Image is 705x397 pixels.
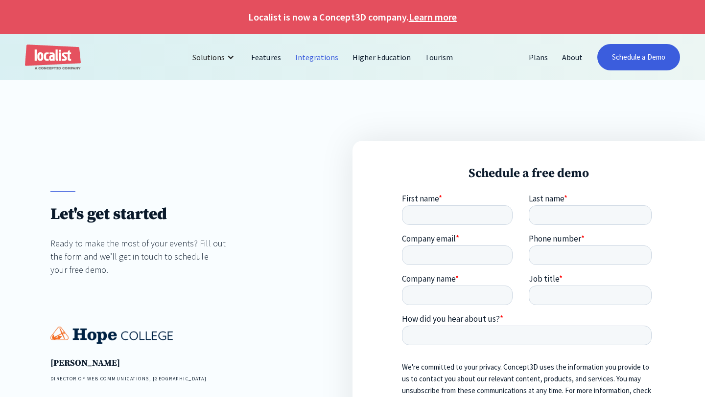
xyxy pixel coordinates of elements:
a: Integrations [288,45,346,69]
a: Plans [522,45,555,69]
strong: [PERSON_NAME] [50,357,120,369]
h1: Let's get started [50,204,227,224]
span: Phone number [127,40,179,50]
a: Schedule a Demo [597,44,680,70]
a: Privacy Policy [23,204,64,213]
img: Hope College logo [50,327,173,344]
a: Features [244,45,288,69]
h4: DIRECTOR OF WEB COMMUNICATIONS, [GEOGRAPHIC_DATA] [50,375,252,382]
div: Ready to make the most of your events? Fill out the form and we’ll get in touch to schedule your ... [50,237,227,276]
a: About [555,45,590,69]
h3: Schedule a free demo [402,166,656,181]
div: Solutions [192,51,225,63]
div: Solutions [185,45,244,69]
a: Tourism [418,45,460,69]
input: Schedule a Demo [161,239,254,261]
a: Learn more [409,10,457,24]
a: Higher Education [346,45,418,69]
span: Job title [127,80,157,90]
a: home [25,44,81,70]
